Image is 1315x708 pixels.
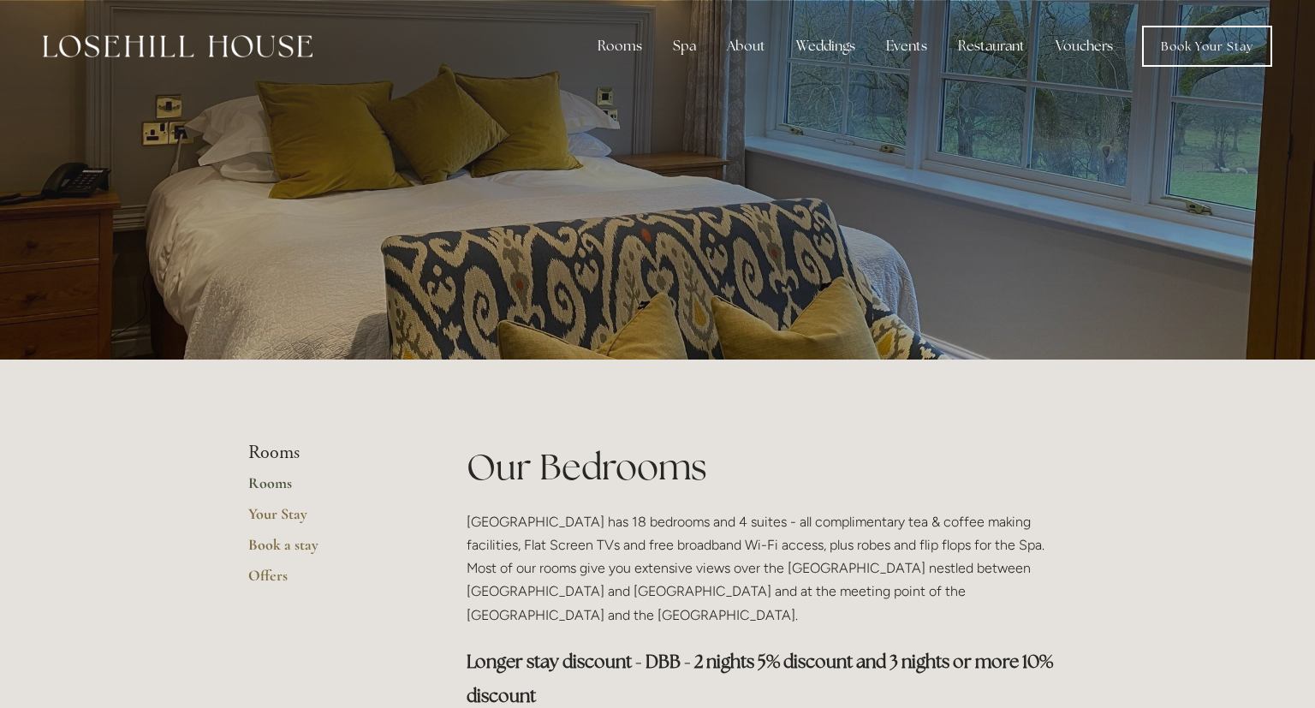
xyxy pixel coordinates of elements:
a: Offers [248,566,412,597]
a: Book Your Stay [1142,26,1272,67]
div: Restaurant [944,29,1038,63]
div: About [713,29,779,63]
a: Vouchers [1042,29,1127,63]
p: [GEOGRAPHIC_DATA] has 18 bedrooms and 4 suites - all complimentary tea & coffee making facilities... [467,510,1067,627]
h1: Our Bedrooms [467,442,1067,492]
a: Book a stay [248,535,412,566]
div: Rooms [584,29,656,63]
a: Rooms [248,473,412,504]
li: Rooms [248,442,412,464]
strong: Longer stay discount - DBB - 2 nights 5% discount and 3 nights or more 10% discount [467,650,1056,707]
div: Spa [659,29,710,63]
img: Losehill House [43,35,312,57]
div: Weddings [782,29,869,63]
a: Your Stay [248,504,412,535]
div: Events [872,29,941,63]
